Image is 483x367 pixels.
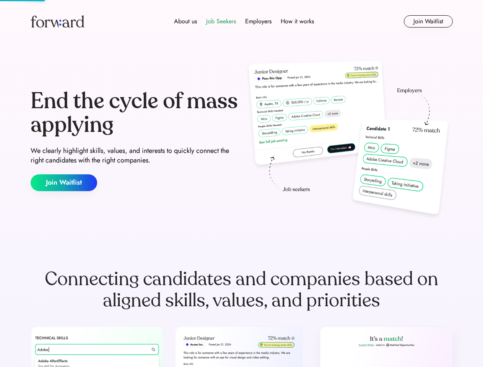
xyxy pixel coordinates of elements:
[31,268,453,311] div: Connecting candidates and companies based on aligned skills, values, and priorities
[245,58,453,222] img: hero-image.png
[404,15,453,28] button: Join Waitlist
[31,15,84,28] img: Forward logo
[31,89,239,136] div: End the cycle of mass applying
[31,146,239,165] div: We clearly highlight skills, values, and interests to quickly connect the right candidates with t...
[281,17,314,26] div: How it works
[206,17,236,26] div: Job Seekers
[31,174,97,191] button: Join Waitlist
[174,17,197,26] div: About us
[245,17,272,26] div: Employers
